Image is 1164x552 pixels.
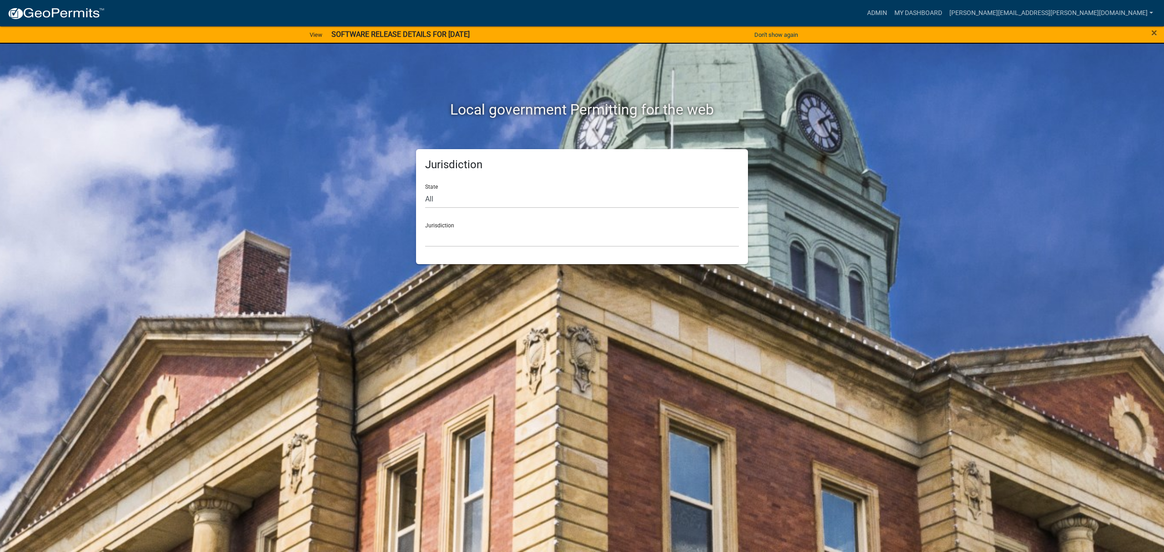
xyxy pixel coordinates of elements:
[306,27,326,42] a: View
[946,5,1157,22] a: [PERSON_NAME][EMAIL_ADDRESS][PERSON_NAME][DOMAIN_NAME]
[863,5,891,22] a: Admin
[1151,27,1157,38] button: Close
[330,101,834,118] h2: Local government Permitting for the web
[331,30,470,39] strong: SOFTWARE RELEASE DETAILS FOR [DATE]
[425,158,739,171] h5: Jurisdiction
[1151,26,1157,39] span: ×
[751,27,802,42] button: Don't show again
[891,5,946,22] a: My Dashboard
